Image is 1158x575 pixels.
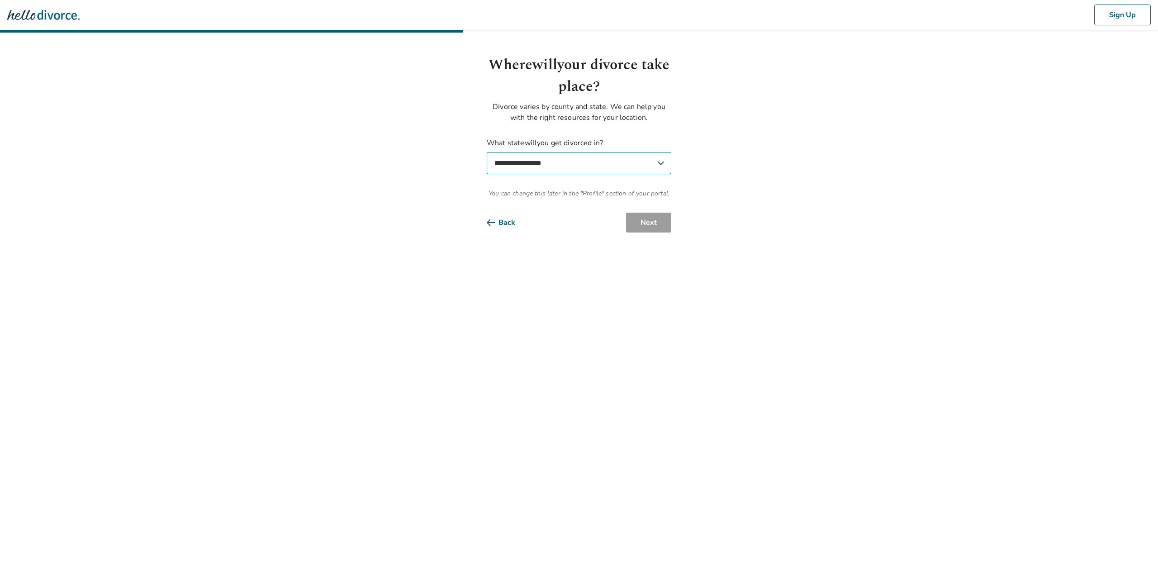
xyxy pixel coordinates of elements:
span: You can change this later in the "Profile" section of your portal. [487,189,671,198]
iframe: Chat Widget [1113,532,1158,575]
h1: Where will your divorce take place? [487,54,671,98]
button: Sign Up [1094,5,1151,25]
img: Hello Divorce Logo [7,6,80,24]
p: Divorce varies by county and state. We can help you with the right resources for your location. [487,101,671,123]
select: What statewillyou get divorced in? [487,152,671,174]
button: Back [487,213,530,233]
label: What state will you get divorced in? [487,138,671,174]
button: Next [626,213,671,233]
